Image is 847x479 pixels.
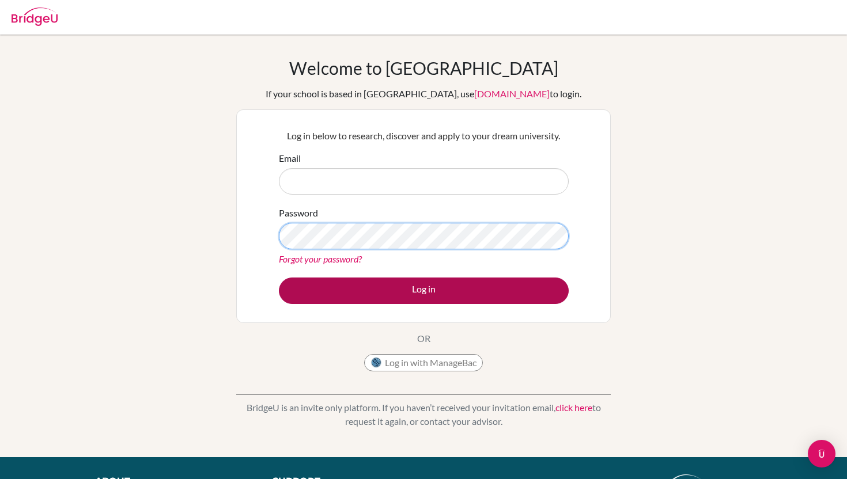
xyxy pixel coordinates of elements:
[555,402,592,413] a: click here
[279,277,569,304] button: Log in
[236,401,611,428] p: BridgeU is an invite only platform. If you haven’t received your invitation email, to request it ...
[12,7,58,26] img: Bridge-U
[474,88,550,99] a: [DOMAIN_NAME]
[808,440,835,467] div: Open Intercom Messenger
[289,58,558,78] h1: Welcome to [GEOGRAPHIC_DATA]
[279,206,318,220] label: Password
[279,151,301,165] label: Email
[279,129,569,143] p: Log in below to research, discover and apply to your dream university.
[279,253,362,264] a: Forgot your password?
[364,354,483,371] button: Log in with ManageBac
[266,87,581,101] div: If your school is based in [GEOGRAPHIC_DATA], use to login.
[417,332,430,345] p: OR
